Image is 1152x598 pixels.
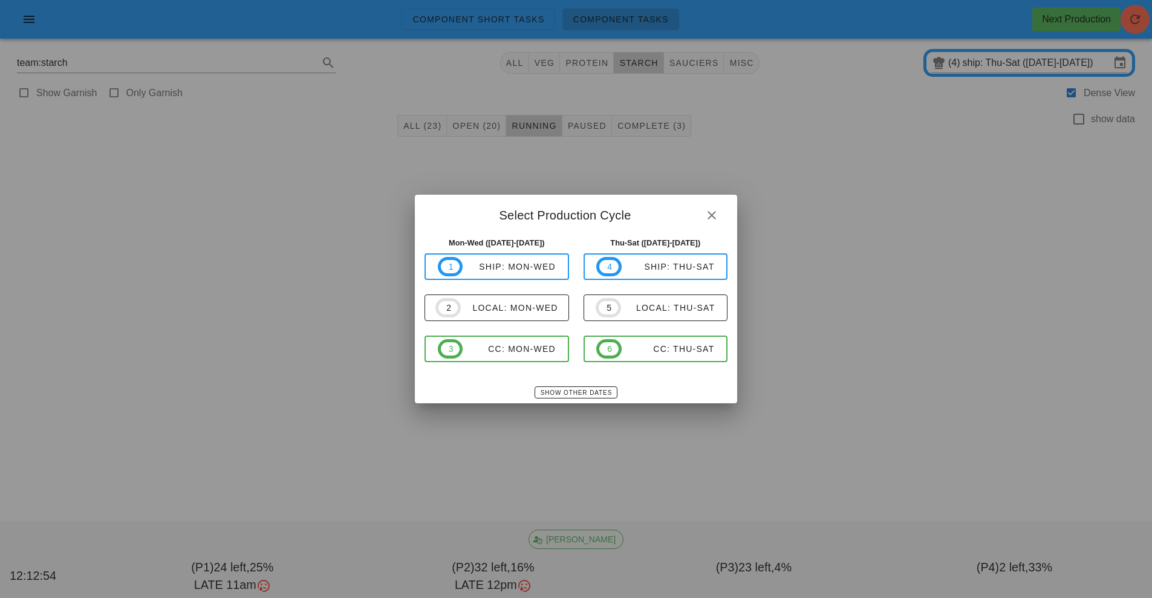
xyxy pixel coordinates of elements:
[448,260,453,273] span: 1
[449,238,545,247] strong: Mon-Wed ([DATE]-[DATE])
[461,303,558,313] div: local: Mon-Wed
[448,342,453,356] span: 3
[584,336,728,362] button: 6CC: Thu-Sat
[621,303,715,313] div: local: Thu-Sat
[425,336,569,362] button: 3CC: Mon-Wed
[540,389,612,396] span: Show Other Dates
[425,253,569,280] button: 1ship: Mon-Wed
[446,301,451,314] span: 2
[463,262,556,271] div: ship: Mon-Wed
[622,262,715,271] div: ship: Thu-Sat
[607,342,611,356] span: 6
[535,386,617,398] button: Show Other Dates
[607,260,611,273] span: 4
[606,301,611,314] span: 5
[610,238,700,247] strong: Thu-Sat ([DATE]-[DATE])
[584,253,728,280] button: 4ship: Thu-Sat
[584,294,728,321] button: 5local: Thu-Sat
[425,294,569,321] button: 2local: Mon-Wed
[415,195,737,232] div: Select Production Cycle
[463,344,556,354] div: CC: Mon-Wed
[622,344,715,354] div: CC: Thu-Sat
